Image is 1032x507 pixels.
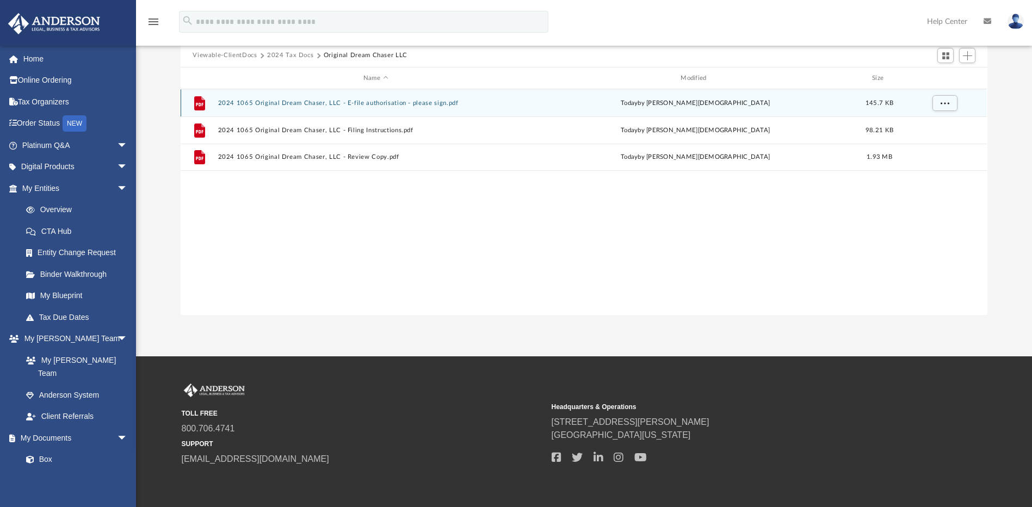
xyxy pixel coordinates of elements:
a: Digital Productsarrow_drop_down [8,156,144,178]
span: arrow_drop_down [117,177,139,200]
img: Anderson Advisors Platinum Portal [5,13,103,34]
a: Online Ordering [8,70,144,91]
a: Home [8,48,144,70]
a: menu [147,21,160,28]
span: 145.7 KB [866,100,893,106]
button: Switch to Grid View [937,48,954,63]
span: today [621,154,638,160]
a: Binder Walkthrough [15,263,144,285]
i: menu [147,15,160,28]
button: 2024 1065 Original Dream Chaser, LLC - E-file authorisation - please sign.pdf [218,100,533,107]
a: Tax Due Dates [15,306,144,328]
div: by [PERSON_NAME][DEMOGRAPHIC_DATA] [538,98,853,108]
a: My [PERSON_NAME] Teamarrow_drop_down [8,328,139,350]
a: My Blueprint [15,285,139,307]
a: CTA Hub [15,220,144,242]
a: My Documentsarrow_drop_down [8,427,139,449]
a: 800.706.4741 [182,424,235,433]
button: Add [959,48,975,63]
span: 1.93 MB [867,154,892,160]
a: Tax Organizers [8,91,144,113]
div: Name [218,73,533,83]
button: Original Dream Chaser LLC [324,51,407,60]
button: 2024 1065 Original Dream Chaser, LLC - Review Copy.pdf [218,154,533,161]
i: search [182,15,194,27]
a: Box [15,449,133,471]
a: [STREET_ADDRESS][PERSON_NAME] [552,417,709,426]
div: id [186,73,213,83]
div: NEW [63,115,86,132]
a: Meeting Minutes [15,470,139,492]
div: by [PERSON_NAME][DEMOGRAPHIC_DATA] [538,153,853,163]
img: Anderson Advisors Platinum Portal [182,384,247,398]
span: arrow_drop_down [117,156,139,178]
div: id [906,73,982,83]
a: Overview [15,199,144,221]
span: today [621,100,638,106]
img: User Pic [1008,14,1024,29]
a: [GEOGRAPHIC_DATA][US_STATE] [552,430,691,440]
small: Headquarters & Operations [552,402,914,412]
div: grid [181,89,987,314]
a: Entity Change Request [15,242,144,264]
div: Modified [537,73,853,83]
button: More options [932,95,957,112]
span: arrow_drop_down [117,328,139,350]
a: Order StatusNEW [8,113,144,135]
small: TOLL FREE [182,409,544,418]
a: Platinum Q&Aarrow_drop_down [8,134,144,156]
span: today [621,127,638,133]
div: Size [858,73,901,83]
button: 2024 Tax Docs [267,51,313,60]
span: arrow_drop_down [117,134,139,157]
div: by [PERSON_NAME][DEMOGRAPHIC_DATA] [538,126,853,135]
span: arrow_drop_down [117,427,139,449]
a: Client Referrals [15,406,139,428]
span: 98.21 KB [866,127,893,133]
a: My [PERSON_NAME] Team [15,349,133,384]
small: SUPPORT [182,439,544,449]
a: My Entitiesarrow_drop_down [8,177,144,199]
a: [EMAIL_ADDRESS][DOMAIN_NAME] [182,454,329,463]
button: Viewable-ClientDocs [193,51,257,60]
a: Anderson System [15,384,139,406]
button: 2024 1065 Original Dream Chaser, LLC - Filing Instructions.pdf [218,127,533,134]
